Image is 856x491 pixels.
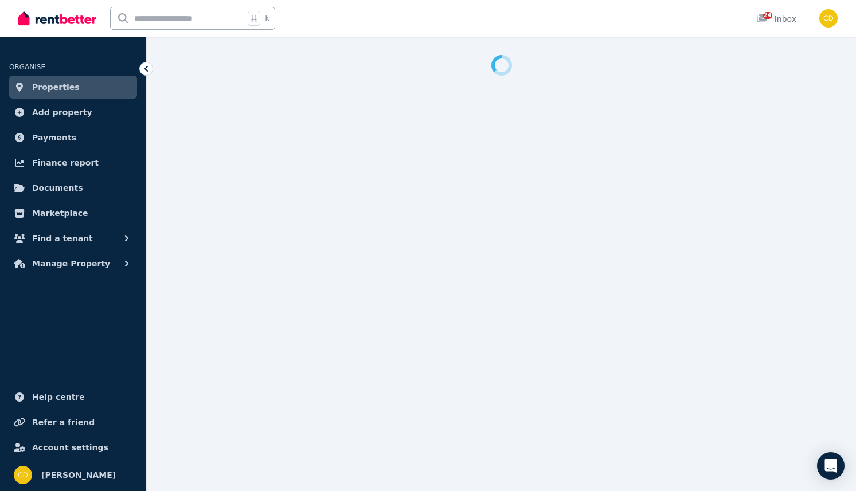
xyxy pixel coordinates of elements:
[9,411,137,434] a: Refer a friend
[9,436,137,459] a: Account settings
[32,231,93,245] span: Find a tenant
[18,10,96,27] img: RentBetter
[9,252,137,275] button: Manage Property
[756,13,796,25] div: Inbox
[32,390,85,404] span: Help centre
[9,63,45,71] span: ORGANISE
[32,415,95,429] span: Refer a friend
[32,181,83,195] span: Documents
[9,126,137,149] a: Payments
[41,468,116,482] span: [PERSON_NAME]
[14,466,32,484] img: Chris Dimitropoulos
[9,227,137,250] button: Find a tenant
[32,131,76,144] span: Payments
[9,151,137,174] a: Finance report
[9,176,137,199] a: Documents
[32,105,92,119] span: Add property
[32,257,110,270] span: Manage Property
[32,156,99,170] span: Finance report
[32,80,80,94] span: Properties
[763,12,772,19] span: 24
[9,101,137,124] a: Add property
[32,441,108,454] span: Account settings
[32,206,88,220] span: Marketplace
[817,452,845,480] div: Open Intercom Messenger
[9,386,137,408] a: Help centre
[265,14,269,23] span: k
[9,202,137,225] a: Marketplace
[9,76,137,99] a: Properties
[819,9,838,28] img: Chris Dimitropoulos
